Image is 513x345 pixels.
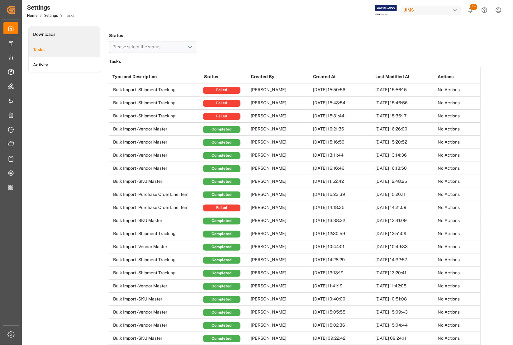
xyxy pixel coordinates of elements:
td: [DATE] 15:50:56 [312,83,374,97]
td: [DATE] 12:30:59 [312,227,374,240]
td: [DATE] 14:21:09 [374,201,436,214]
button: JIMS [401,4,463,16]
div: Completed [203,296,240,303]
td: [DATE] 09:22:42 [312,332,374,345]
td: [DATE] 09:24:11 [374,332,436,345]
td: [PERSON_NAME] [249,123,312,136]
span: 14 [470,4,477,10]
span: No Actions [438,126,460,131]
td: [DATE] 13:38:32 [312,214,374,227]
td: Bulk Import - Vendor Master [109,149,203,162]
td: Bulk Import - Vendor Master [109,162,203,175]
span: No Actions [438,244,460,249]
td: [DATE] 16:26:00 [374,123,436,136]
a: Home [27,13,37,18]
div: Failed [203,100,240,107]
div: Completed [203,309,240,316]
td: Bulk Import - Shipment Tracking [109,253,203,267]
li: Downloads [29,27,100,42]
div: Settings [27,3,74,12]
h4: Status [109,31,196,40]
th: Last Modified At [374,70,436,83]
td: [PERSON_NAME] [249,175,312,188]
td: [PERSON_NAME] [249,83,312,97]
td: Bulk Import - SKU Master [109,175,203,188]
div: Completed [203,191,240,198]
td: [PERSON_NAME] [249,162,312,175]
td: [DATE] 15:23:39 [312,188,374,201]
button: show 14 new notifications [463,3,477,17]
td: [PERSON_NAME] [249,227,312,240]
a: Settings [44,13,58,18]
td: Bulk Import - Vendor Master [109,306,203,319]
td: Bulk Import - Vendor Master [109,319,203,332]
td: Bulk Import - Purchase Order Line Item [109,188,203,201]
span: No Actions [438,153,460,158]
td: [PERSON_NAME] [249,214,312,227]
span: No Actions [438,218,460,223]
li: Activity [29,57,100,73]
td: [DATE] 11:52:42 [312,175,374,188]
td: [PERSON_NAME] [249,149,312,162]
div: Completed [203,126,240,133]
td: Bulk Import - Shipment Tracking [109,227,203,240]
span: No Actions [438,166,460,171]
div: Completed [203,270,240,277]
span: No Actions [438,113,460,118]
div: Completed [203,152,240,159]
div: Completed [203,218,240,224]
span: No Actions [438,205,460,210]
span: No Actions [438,257,460,262]
td: [DATE] 11:42:05 [374,280,436,293]
span: No Actions [438,283,460,288]
span: No Actions [438,179,460,184]
td: [DATE] 11:41:19 [312,280,374,293]
td: [DATE] 14:18:35 [312,201,374,214]
div: Completed [203,335,240,342]
th: Type and Description [109,70,203,83]
td: Bulk Import - Vendor Master [109,280,203,293]
td: [PERSON_NAME] [249,110,312,123]
div: Completed [203,257,240,264]
th: Status [203,70,249,83]
span: No Actions [438,87,460,92]
a: Tasks [29,42,100,57]
button: open menu [109,41,196,53]
td: Bulk Import - Vendor Master [109,123,203,136]
td: [DATE] 13:41:09 [374,214,436,227]
div: Completed [203,165,240,172]
td: [PERSON_NAME] [249,293,312,306]
td: [DATE] 15:46:56 [374,97,436,110]
td: [DATE] 13:14:36 [374,149,436,162]
div: Completed [203,139,240,146]
td: [PERSON_NAME] [249,306,312,319]
span: No Actions [438,231,460,236]
td: [DATE] 14:28:29 [312,253,374,267]
span: No Actions [438,192,460,197]
td: [DATE] 15:26:11 [374,188,436,201]
div: Completed [203,244,240,251]
td: [DATE] 16:18:50 [374,162,436,175]
td: [DATE] 15:31:44 [312,110,374,123]
div: Failed [203,113,240,120]
td: [DATE] 13:11:44 [312,149,374,162]
th: Created At [312,70,374,83]
td: Bulk Import - Vendor Master [109,136,203,149]
div: Completed [203,322,240,329]
td: [DATE] 15:04:44 [374,319,436,332]
td: [PERSON_NAME] [249,280,312,293]
td: Bulk Import - Shipment Tracking [109,97,203,110]
img: Exertis%20JAM%20-%20Email%20Logo.jpg_1722504956.jpg [375,5,397,16]
td: [DATE] 15:09:43 [374,306,436,319]
div: Completed [203,178,240,185]
td: [DATE] 13:20:41 [374,267,436,280]
td: [PERSON_NAME] [249,240,312,253]
td: Bulk Import - SKU Master [109,214,203,227]
td: Bulk Import - Shipment Tracking [109,267,203,280]
td: [PERSON_NAME] [249,253,312,267]
td: [PERSON_NAME] [249,97,312,110]
td: [DATE] 12:51:09 [374,227,436,240]
button: Help Center [477,3,492,17]
div: Completed [203,283,240,290]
